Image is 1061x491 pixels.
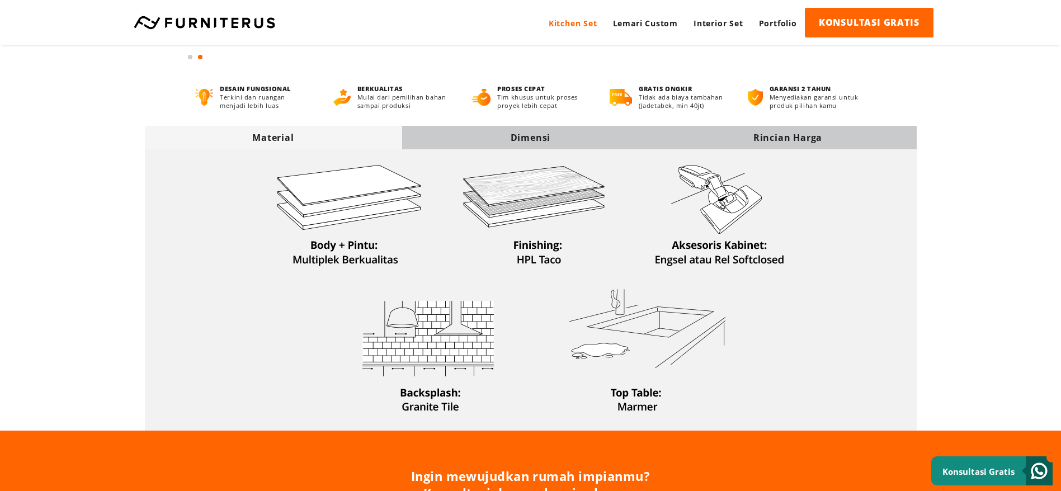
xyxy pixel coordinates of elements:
[639,93,727,110] p: Tidak ada biaya tambahan (Jadetabek, min 40jt)
[541,8,605,39] a: Kitchen Set
[748,89,762,106] img: bergaransi.png
[751,8,805,39] a: Portfolio
[402,131,659,144] div: Dimensi
[770,93,866,110] p: Menyediakan garansi untuk produk pilihan kamu
[220,93,312,110] p: Terkini dan ruangan menjadi lebih luas
[357,84,451,93] h4: BERKUALITAS
[942,466,1015,477] small: Konsultasi Gratis
[333,89,351,106] img: berkualitas.png
[195,89,214,106] img: desain-fungsional.png
[610,89,632,106] img: gratis-ongkir.png
[770,84,866,93] h4: GARANSI 2 TAHUN
[605,8,686,39] a: Lemari Custom
[145,131,402,144] div: Material
[931,456,1053,485] a: Konsultasi Gratis
[220,84,312,93] h4: DESAIN FUNGSIONAL
[639,84,727,93] h4: GRATIS ONGKIR
[805,8,933,37] a: KONSULTASI GRATIS
[659,131,917,144] div: Rincian Harga
[686,8,751,39] a: Interior Set
[357,93,451,110] p: Mulai dari pemilihan bahan sampai produksi
[497,84,589,93] h4: PROSES CEPAT
[497,93,589,110] p: Tim khusus untuk proses proyek lebih cepat
[471,89,491,106] img: proses-cepat.png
